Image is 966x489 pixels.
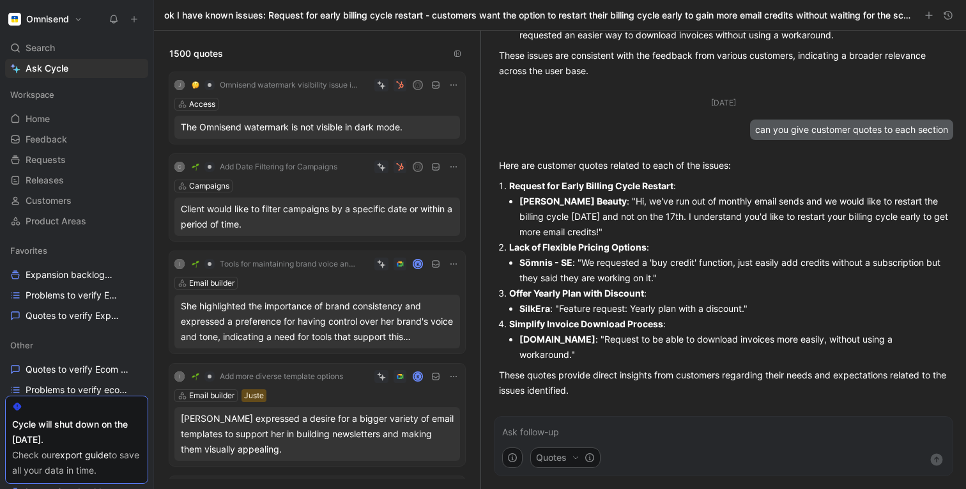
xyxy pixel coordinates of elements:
[26,268,118,282] span: Expansion backlog
[519,334,595,345] strong: [DOMAIN_NAME]
[5,150,148,169] a: Requests
[519,257,572,268] strong: Sömnis - SE
[519,196,627,206] strong: [PERSON_NAME] Beauty
[174,371,185,382] div: I
[5,241,148,260] div: Favorites
[414,260,422,268] div: K
[5,336,148,355] div: Other
[5,380,148,400] a: Problems to verify ecom platforms
[26,13,69,25] h1: Omnisend
[181,201,454,232] div: Client would like to filter campaigns by a specific date or within a period of time.
[5,265,148,284] a: Expansion backlogOther
[26,384,134,396] span: Problems to verify ecom platforms
[509,288,644,299] strong: Offer Yearly Plan with Discount
[26,289,121,302] span: Problems to verify Expansion
[192,260,199,268] img: 🌱
[192,163,199,171] img: 🌱
[26,363,133,376] span: Quotes to verify Ecom platforms
[5,191,148,210] a: Customers
[530,447,601,468] button: Quotes
[220,259,358,269] span: Tools for maintaining brand voice and tone consistency
[189,389,234,402] div: Email builder
[174,162,185,172] div: C
[55,449,109,460] a: export guide
[192,373,199,380] img: 🌱
[181,411,454,457] div: [PERSON_NAME] expressed a desire for a bigger variety of email templates to support her in buildi...
[12,417,141,447] div: Cycle will shut down on the [DATE].
[169,46,223,61] span: 1500 quotes
[414,81,422,89] div: A
[187,77,363,93] button: 🤔Omnisend watermark visibility issue in dark mode
[519,303,550,314] strong: SilkEra
[192,81,199,89] img: 🤔
[10,339,33,352] span: Other
[181,299,454,345] div: She highlighted the importance of brand consistency and expressed a preference for having control...
[519,301,948,316] li: : "Feature request: Yearly plan with a discount."
[509,180,673,191] strong: Request for Early Billing Cycle Restart
[220,162,337,172] span: Add Date Filtering for Campaigns
[187,159,342,175] button: 🌱Add Date Filtering for Campaigns
[750,120,953,140] div: can you give customer quotes to each section
[5,10,86,28] button: OmnisendOmnisend
[414,163,422,171] div: D
[189,277,234,290] div: Email builder
[5,85,148,104] div: Workspace
[26,113,50,125] span: Home
[509,242,647,252] strong: Lack of Flexible Pricing Options
[10,88,54,101] span: Workspace
[26,194,72,207] span: Customers
[5,212,148,231] a: Product Areas
[499,368,948,398] p: These quotes provide direct insights from customers regarding their needs and expectations relate...
[26,174,64,187] span: Releases
[187,256,363,272] button: 🌱Tools for maintaining brand voice and tone consistency
[26,153,66,166] span: Requests
[509,178,948,194] p: :
[5,286,148,305] a: Problems to verify Expansion
[509,316,948,332] p: :
[189,180,229,192] div: Campaigns
[26,61,68,76] span: Ask Cycle
[187,369,348,384] button: 🌱Add more diverse template options
[181,120,454,135] div: The Omnisend watermark is not visible in dark mode.
[164,9,914,22] h1: ok I have known issues: Request for early billing cycle restart - customers want the option to re...
[8,13,21,26] img: Omnisend
[26,215,86,228] span: Product Areas
[519,194,948,240] li: : "Hi, we've run out of monthly email sends and we would like to restart the billing cycle [DATE]...
[5,109,148,128] a: Home
[711,97,736,109] div: [DATE]
[174,259,185,269] div: I
[26,309,119,322] span: Quotes to verify Expansion
[519,332,948,362] li: : "Request to be able to download invoices more easily, without using a workaround."
[499,48,948,79] p: These issues are consistent with the feedback from various customers, indicating a broader releva...
[5,130,148,149] a: Feedback
[244,389,264,402] div: Juste
[12,447,141,478] div: Check our to save all your data in time.
[509,286,948,301] p: :
[220,80,358,90] span: Omnisend watermark visibility issue in dark mode
[26,133,67,146] span: Feedback
[5,306,148,325] a: Quotes to verify Expansion
[519,255,948,286] li: : "We requested a 'buy credit' function, just easily add credits without a subscription but they ...
[26,40,55,56] span: Search
[414,373,422,381] div: K
[220,371,343,382] span: Add more diverse template options
[499,158,948,173] p: Here are customer quotes related to each of the issues:
[5,360,148,379] a: Quotes to verify Ecom platforms
[5,38,148,58] div: Search
[509,318,663,329] strong: Simplify Invoice Download Process
[189,98,215,111] div: Access
[174,80,185,90] div: J
[10,244,47,257] span: Favorites
[509,240,948,255] p: :
[5,171,148,190] a: Releases
[5,59,148,78] a: Ask Cycle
